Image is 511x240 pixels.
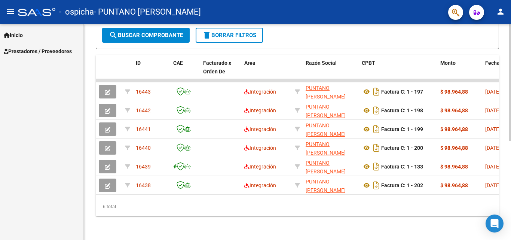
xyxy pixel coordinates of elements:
span: PUNTANO [PERSON_NAME] [306,104,346,118]
strong: $ 98.964,88 [440,126,468,132]
span: [DATE] [485,182,501,188]
strong: Factura C: 1 - 199 [381,126,423,132]
div: 27397137614 [306,159,356,174]
span: Integración [244,107,276,113]
span: Integración [244,145,276,151]
datatable-header-cell: Facturado x Orden De [200,55,241,88]
span: PUNTANO [PERSON_NAME] [306,160,346,174]
span: Integración [244,182,276,188]
span: [DATE] [485,164,501,170]
mat-icon: menu [6,7,15,16]
span: 16439 [136,164,151,170]
span: Facturado x Orden De [203,60,231,75]
i: Descargar documento [371,104,381,116]
datatable-header-cell: CPBT [359,55,437,88]
span: - ospicha [59,4,94,20]
span: ID [136,60,141,66]
span: PUNTANO [PERSON_NAME] [306,141,346,156]
datatable-header-cell: CAE [170,55,200,88]
span: Integración [244,164,276,170]
strong: Factura C: 1 - 200 [381,145,423,151]
span: - PUNTANO [PERSON_NAME] [94,4,201,20]
div: 27397137614 [306,177,356,193]
span: PUNTANO [PERSON_NAME] [306,85,346,100]
i: Descargar documento [371,86,381,98]
mat-icon: search [109,31,118,40]
span: [DATE] [485,126,501,132]
i: Descargar documento [371,142,381,154]
strong: $ 98.964,88 [440,89,468,95]
div: Open Intercom Messenger [486,215,504,233]
span: PUNTANO [PERSON_NAME] [306,122,346,137]
span: Monto [440,60,456,66]
strong: $ 98.964,88 [440,145,468,151]
div: 27397137614 [306,84,356,100]
span: Buscar Comprobante [109,32,183,39]
mat-icon: person [496,7,505,16]
datatable-header-cell: Monto [437,55,482,88]
button: Borrar Filtros [196,28,263,43]
span: Borrar Filtros [202,32,256,39]
datatable-header-cell: Razón Social [303,55,359,88]
strong: Factura C: 1 - 133 [381,164,423,170]
span: [DATE] [485,145,501,151]
div: 27397137614 [306,103,356,118]
span: Razón Social [306,60,337,66]
strong: Factura C: 1 - 198 [381,107,423,113]
span: Integración [244,89,276,95]
datatable-header-cell: ID [133,55,170,88]
span: 16440 [136,145,151,151]
div: 6 total [96,197,499,216]
mat-icon: delete [202,31,211,40]
datatable-header-cell: Area [241,55,292,88]
i: Descargar documento [371,161,381,173]
strong: $ 98.964,88 [440,182,468,188]
span: CPBT [362,60,375,66]
i: Descargar documento [371,123,381,135]
span: Integración [244,126,276,132]
span: CAE [173,60,183,66]
div: 27397137614 [306,140,356,156]
strong: Factura C: 1 - 202 [381,182,423,188]
span: 16441 [136,126,151,132]
strong: Factura C: 1 - 197 [381,89,423,95]
span: [DATE] [485,89,501,95]
span: 16442 [136,107,151,113]
strong: $ 98.964,88 [440,107,468,113]
span: 16443 [136,89,151,95]
button: Buscar Comprobante [102,28,190,43]
span: Inicio [4,31,23,39]
span: [DATE] [485,107,501,113]
i: Descargar documento [371,179,381,191]
span: PUNTANO [PERSON_NAME] [306,179,346,193]
strong: $ 98.964,88 [440,164,468,170]
span: Prestadores / Proveedores [4,47,72,55]
span: 16438 [136,182,151,188]
div: 27397137614 [306,121,356,137]
span: Area [244,60,255,66]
